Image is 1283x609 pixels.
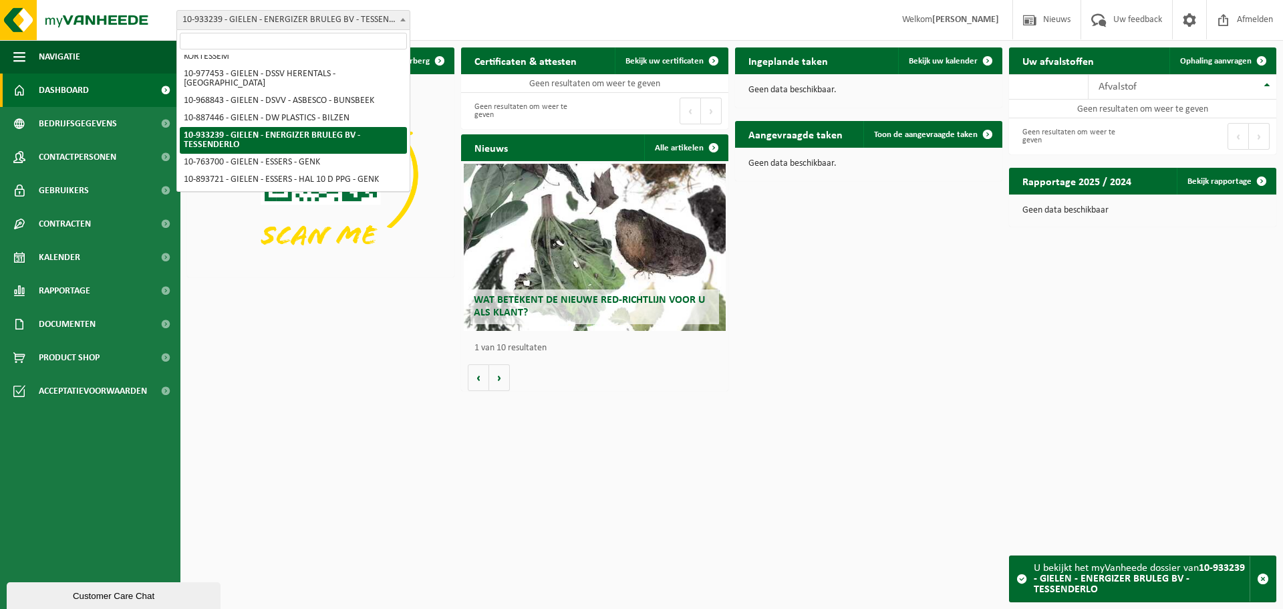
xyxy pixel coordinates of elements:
button: Verberg [390,47,453,74]
span: Ophaling aanvragen [1180,57,1252,66]
span: Bekijk uw kalender [909,57,978,66]
span: Navigatie [39,40,80,74]
span: Bekijk uw certificaten [625,57,704,66]
button: Previous [1228,123,1249,150]
button: Next [701,98,722,124]
a: Wat betekent de nieuwe RED-richtlijn voor u als klant? [464,164,726,331]
iframe: chat widget [7,580,223,609]
span: Verberg [400,57,430,66]
span: Documenten [39,308,96,341]
a: Ophaling aanvragen [1169,47,1275,74]
span: Dashboard [39,74,89,107]
p: 1 van 10 resultaten [474,344,722,353]
h2: Rapportage 2025 / 2024 [1009,168,1145,194]
h2: Ingeplande taken [735,47,841,74]
li: 10-933239 - GIELEN - ENERGIZER BRULEG BV - TESSENDERLO [180,127,407,154]
a: Toon de aangevraagde taken [863,121,1001,148]
span: Wat betekent de nieuwe RED-richtlijn voor u als klant? [474,295,705,318]
span: Contracten [39,207,91,241]
li: 10-887446 - GIELEN - DW PLASTICS - BILZEN [180,110,407,127]
h2: Certificaten & attesten [461,47,590,74]
span: 10-933239 - GIELEN - ENERGIZER BRULEG BV - TESSENDERLO [176,10,410,30]
button: Vorige [468,364,489,391]
span: Acceptatievoorwaarden [39,374,147,408]
a: Bekijk uw kalender [898,47,1001,74]
p: Geen data beschikbaar. [748,86,989,95]
p: Geen data beschikbaar. [748,159,989,168]
a: Alle artikelen [644,134,727,161]
strong: 10-933239 - GIELEN - ENERGIZER BRULEG BV - TESSENDERLO [1034,563,1245,595]
span: Afvalstof [1099,82,1137,92]
a: Bekijk rapportage [1177,168,1275,195]
span: Toon de aangevraagde taken [874,130,978,139]
strong: [PERSON_NAME] [932,15,999,25]
span: Gebruikers [39,174,89,207]
li: 10-763700 - GIELEN - ESSERS - GENK [180,154,407,171]
p: Geen data beschikbaar [1022,206,1263,215]
span: Contactpersonen [39,140,116,174]
span: Bedrijfsgegevens [39,107,117,140]
h2: Aangevraagde taken [735,121,856,147]
span: Product Shop [39,341,100,374]
td: Geen resultaten om weer te geven [461,74,728,93]
span: 10-933239 - GIELEN - ENERGIZER BRULEG BV - TESSENDERLO [177,11,410,29]
li: 10-893721 - GIELEN - ESSERS - HAL 10 D PPG - GENK [180,171,407,189]
span: Kalender [39,241,80,274]
button: Next [1249,123,1270,150]
div: Geen resultaten om weer te geven [468,96,588,126]
button: Previous [680,98,701,124]
span: Rapportage [39,274,90,308]
li: 10-977453 - GIELEN - DSSV HERENTALS - [GEOGRAPHIC_DATA] [180,66,407,92]
h2: Uw afvalstoffen [1009,47,1107,74]
button: Volgende [489,364,510,391]
a: Bekijk uw certificaten [615,47,727,74]
li: 10-968843 - GIELEN - DSVV - ASBESCO - BUNSBEEK [180,92,407,110]
div: Geen resultaten om weer te geven [1016,122,1136,151]
h2: Nieuws [461,134,521,160]
td: Geen resultaten om weer te geven [1009,100,1276,118]
div: U bekijkt het myVanheede dossier van [1034,556,1250,602]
